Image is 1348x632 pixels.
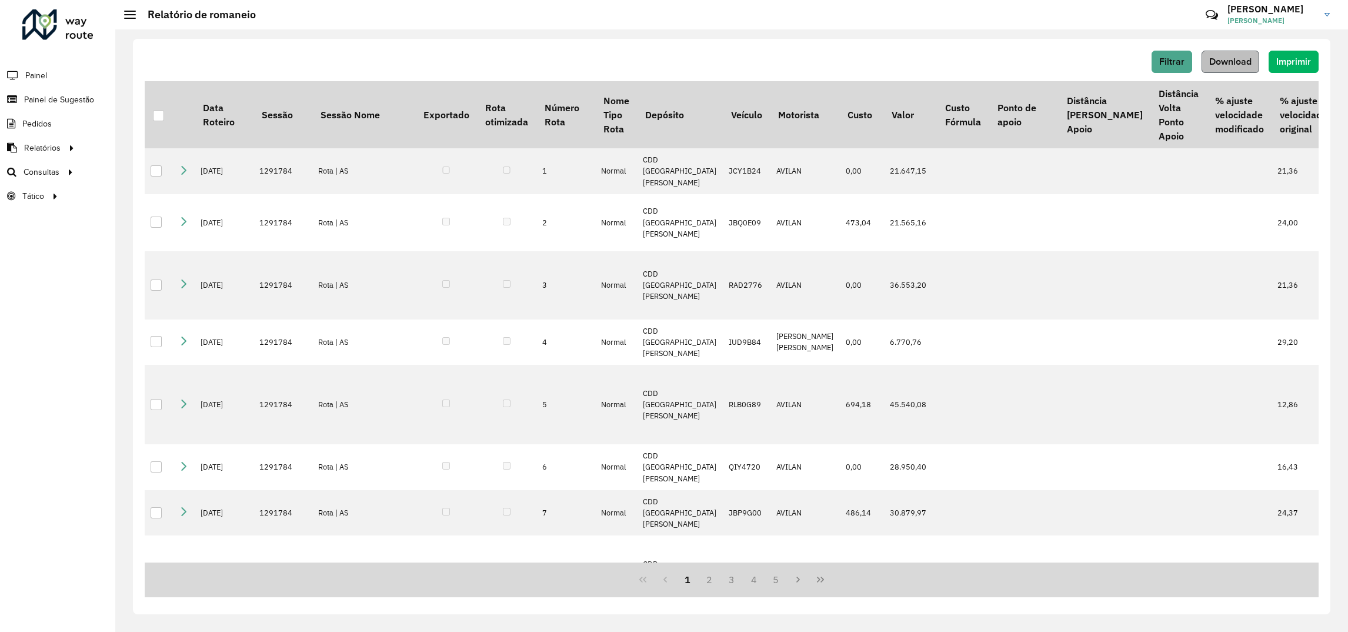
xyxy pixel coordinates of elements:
[195,490,253,536] td: [DATE]
[989,81,1059,148] th: Ponto de apoio
[840,444,884,490] td: 0,00
[884,81,937,148] th: Valor
[1272,320,1335,365] td: 29,20
[253,444,312,490] td: 1291784
[253,194,312,251] td: 1291784
[723,535,770,615] td: RYG1J70
[24,166,59,178] span: Consultas
[637,251,723,320] td: CDD [GEOGRAPHIC_DATA][PERSON_NAME]
[884,365,937,444] td: 45.540,08
[770,194,840,251] td: AVILAN
[1276,56,1311,66] span: Imprimir
[253,535,312,615] td: 1291784
[415,81,477,148] th: Exportado
[136,8,256,21] h2: Relatório de romaneio
[884,320,937,365] td: 6.770,76
[770,81,840,148] th: Motorista
[536,444,595,490] td: 6
[312,535,415,615] td: Rota | AS
[1207,81,1272,148] th: % ajuste velocidade modificado
[25,69,47,82] span: Painel
[312,365,415,444] td: Rota | AS
[1227,4,1316,15] h3: [PERSON_NAME]
[884,535,937,615] td: 10.788,15
[723,251,770,320] td: RAD2776
[637,490,723,536] td: CDD [GEOGRAPHIC_DATA][PERSON_NAME]
[1152,51,1192,73] button: Filtrar
[195,444,253,490] td: [DATE]
[1199,2,1224,28] a: Contato Rápido
[637,148,723,194] td: CDD [GEOGRAPHIC_DATA][PERSON_NAME]
[1272,490,1335,536] td: 24,37
[1269,51,1319,73] button: Imprimir
[312,490,415,536] td: Rota | AS
[720,568,743,591] button: 3
[536,148,595,194] td: 1
[1272,535,1335,615] td: 34,95
[595,535,637,615] td: Normal
[312,320,415,365] td: Rota | AS
[595,365,637,444] td: Normal
[637,81,723,148] th: Depósito
[840,365,884,444] td: 694,18
[937,81,989,148] th: Custo Fórmula
[536,251,595,320] td: 3
[637,194,723,251] td: CDD [GEOGRAPHIC_DATA][PERSON_NAME]
[723,365,770,444] td: RLB0G89
[1272,194,1335,251] td: 24,00
[595,148,637,194] td: Normal
[24,142,61,154] span: Relatórios
[595,81,637,148] th: Nome Tipo Rota
[312,251,415,320] td: Rota | AS
[595,320,637,365] td: Normal
[195,81,253,148] th: Data Roteiro
[884,148,937,194] td: 21.647,15
[536,365,595,444] td: 5
[723,148,770,194] td: JCY1B24
[595,444,637,490] td: Normal
[253,81,312,148] th: Sessão
[195,194,253,251] td: [DATE]
[253,490,312,536] td: 1291784
[637,365,723,444] td: CDD [GEOGRAPHIC_DATA][PERSON_NAME]
[840,535,884,615] td: 320,23
[884,490,937,536] td: 30.879,97
[1150,81,1206,148] th: Distância Volta Ponto Apoio
[1202,51,1259,73] button: Download
[723,320,770,365] td: IUD9B84
[253,148,312,194] td: 1291784
[536,81,595,148] th: Número Rota
[195,320,253,365] td: [DATE]
[195,251,253,320] td: [DATE]
[884,251,937,320] td: 36.553,20
[723,194,770,251] td: JBQ0E09
[698,568,720,591] button: 2
[637,320,723,365] td: CDD [GEOGRAPHIC_DATA][PERSON_NAME]
[787,568,809,591] button: Next Page
[1059,81,1150,148] th: Distância [PERSON_NAME] Apoio
[477,81,536,148] th: Rota otimizada
[770,365,840,444] td: AVILAN
[770,320,840,365] td: [PERSON_NAME] [PERSON_NAME]
[840,320,884,365] td: 0,00
[24,94,94,106] span: Painel de Sugestão
[809,568,832,591] button: Last Page
[770,444,840,490] td: AVILAN
[312,444,415,490] td: Rota | AS
[195,535,253,615] td: [DATE]
[770,490,840,536] td: AVILAN
[195,148,253,194] td: [DATE]
[1272,81,1335,148] th: % ajuste velocidade original
[770,251,840,320] td: AVILAN
[723,444,770,490] td: QIY4720
[840,490,884,536] td: 486,14
[595,194,637,251] td: Normal
[637,535,723,615] td: CDD [GEOGRAPHIC_DATA][PERSON_NAME]
[22,118,52,130] span: Pedidos
[595,251,637,320] td: Normal
[1272,444,1335,490] td: 16,43
[765,568,788,591] button: 5
[770,535,840,615] td: AVILAN
[1272,148,1335,194] td: 21,36
[1272,251,1335,320] td: 21,36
